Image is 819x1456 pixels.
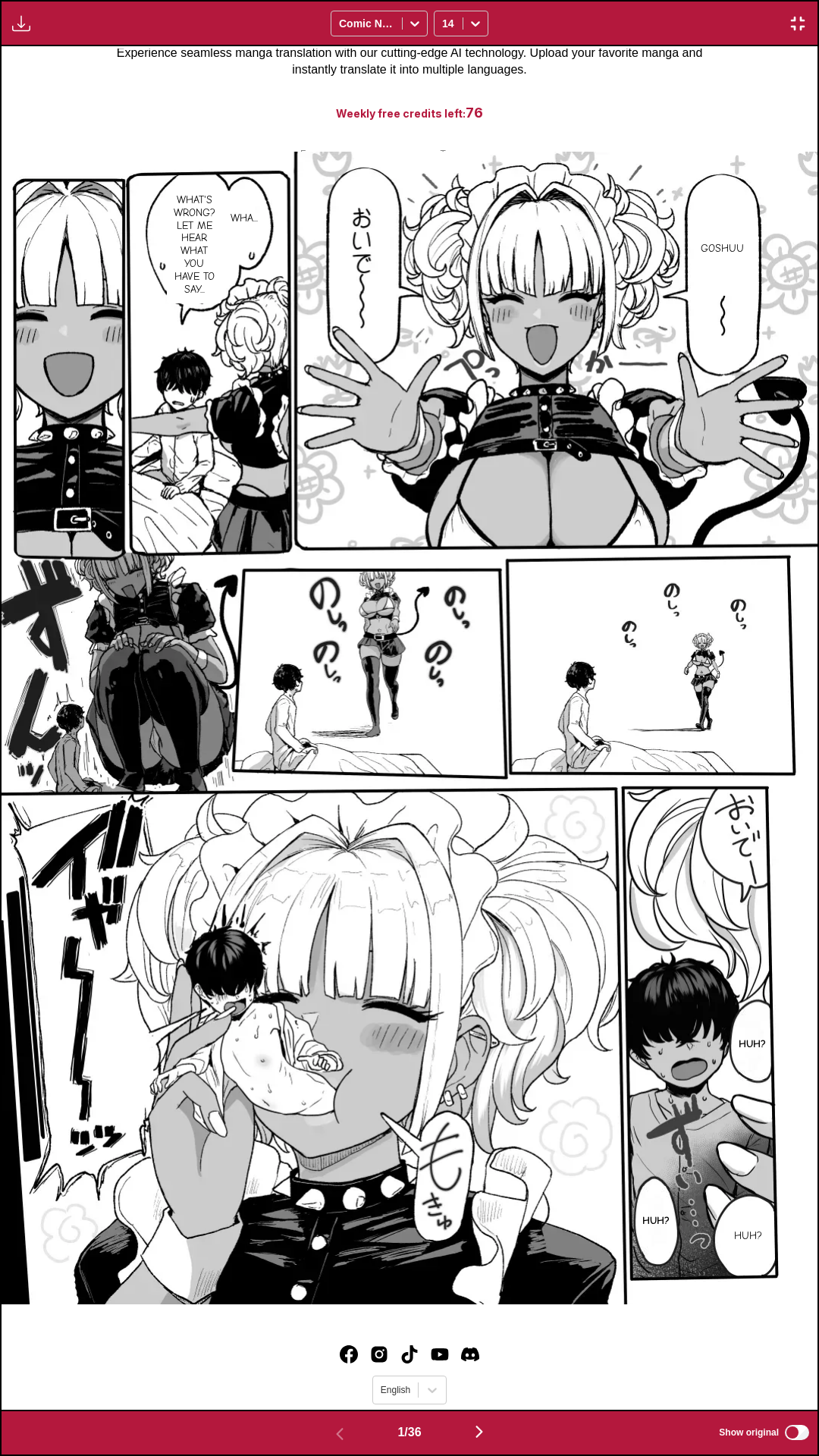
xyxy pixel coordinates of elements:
[12,14,30,33] img: Download translated images
[397,1426,421,1439] span: 1 / 36
[785,1425,809,1440] input: Show original
[470,1423,488,1441] img: Next page
[719,1427,779,1438] span: Show original
[170,191,218,299] p: What's wrong? Let me hear what you have to say...
[639,1212,673,1231] p: Huh?
[331,1425,349,1443] img: Previous page
[736,1035,769,1054] p: Huh?
[227,209,261,228] p: Wha...
[698,240,747,259] p: Goshuu
[2,152,817,1304] img: Manga Panel
[731,1227,765,1246] p: Huh?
